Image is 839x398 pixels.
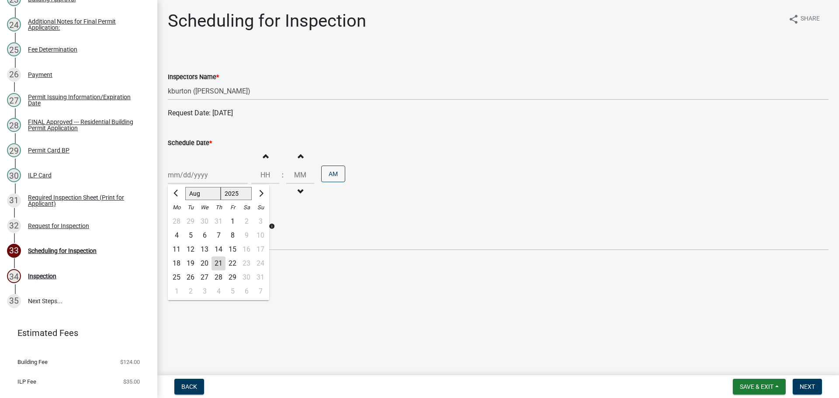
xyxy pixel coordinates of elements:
[211,284,225,298] div: Thursday, September 4, 2025
[168,74,219,80] label: Inspectors Name
[801,14,820,24] span: Share
[198,284,211,298] div: 3
[17,359,48,365] span: Building Fee
[211,284,225,298] div: 4
[7,42,21,56] div: 25
[28,273,56,279] div: Inspection
[7,294,21,308] div: 35
[170,228,184,242] div: 4
[198,270,211,284] div: 27
[7,219,21,233] div: 32
[198,215,211,228] div: Wednesday, July 30, 2025
[28,147,69,153] div: Permit Card BP
[198,242,211,256] div: Wednesday, August 13, 2025
[170,270,184,284] div: 25
[198,256,211,270] div: Wednesday, August 20, 2025
[184,215,198,228] div: Tuesday, July 29, 2025
[184,284,198,298] div: Tuesday, September 2, 2025
[733,379,786,395] button: Save & Exit
[225,201,239,215] div: Fr
[170,270,184,284] div: Monday, August 25, 2025
[211,256,225,270] div: Thursday, August 21, 2025
[225,270,239,284] div: 29
[28,223,89,229] div: Request for Inspection
[225,284,239,298] div: 5
[28,46,77,52] div: Fee Determination
[7,168,21,182] div: 30
[225,228,239,242] div: 8
[198,284,211,298] div: Wednesday, September 3, 2025
[7,269,21,283] div: 34
[211,201,225,215] div: Th
[184,242,198,256] div: Tuesday, August 12, 2025
[253,201,267,215] div: Su
[184,242,198,256] div: 12
[170,284,184,298] div: Monday, September 1, 2025
[279,170,286,180] div: :
[225,284,239,298] div: Friday, September 5, 2025
[171,187,182,201] button: Previous month
[225,215,239,228] div: 1
[211,270,225,284] div: Thursday, August 28, 2025
[225,256,239,270] div: Friday, August 22, 2025
[28,194,143,207] div: Required Inspection Sheet (Print for Applicant)
[170,284,184,298] div: 1
[198,201,211,215] div: We
[225,242,239,256] div: Friday, August 15, 2025
[781,10,827,28] button: shareShare
[168,108,829,118] p: Request Date: [DATE]
[239,201,253,215] div: Sa
[170,215,184,228] div: Monday, July 28, 2025
[225,242,239,256] div: 15
[168,166,248,184] input: mm/dd/yyyy
[800,383,815,390] span: Next
[211,256,225,270] div: 21
[7,324,143,342] a: Estimated Fees
[198,228,211,242] div: 6
[211,270,225,284] div: 28
[255,187,266,201] button: Next month
[225,270,239,284] div: Friday, August 29, 2025
[184,284,198,298] div: 2
[225,228,239,242] div: Friday, August 8, 2025
[17,379,36,384] span: ILP Fee
[184,201,198,215] div: Tu
[28,172,52,178] div: ILP Card
[28,72,52,78] div: Payment
[28,119,143,131] div: FINAL Approved --- Residential Building Permit Application
[198,270,211,284] div: Wednesday, August 27, 2025
[211,242,225,256] div: 14
[184,270,198,284] div: 26
[793,379,822,395] button: Next
[198,228,211,242] div: Wednesday, August 6, 2025
[7,17,21,31] div: 24
[28,94,143,106] div: Permit Issuing Information/Expiration Date
[286,166,314,184] input: Minutes
[168,140,212,146] label: Schedule Date
[211,228,225,242] div: Thursday, August 7, 2025
[198,215,211,228] div: 30
[7,118,21,132] div: 28
[184,270,198,284] div: Tuesday, August 26, 2025
[225,215,239,228] div: Friday, August 1, 2025
[225,256,239,270] div: 22
[7,244,21,258] div: 33
[321,166,345,182] button: AM
[28,18,143,31] div: Additional Notes for Final Permit Application:
[7,143,21,157] div: 29
[184,228,198,242] div: Tuesday, August 5, 2025
[740,383,773,390] span: Save & Exit
[7,194,21,208] div: 31
[181,383,197,390] span: Back
[184,215,198,228] div: 29
[168,10,366,31] h1: Scheduling for Inspection
[170,256,184,270] div: Monday, August 18, 2025
[251,166,279,184] input: Hours
[211,228,225,242] div: 7
[788,14,799,24] i: share
[221,187,252,200] select: Select year
[184,256,198,270] div: Tuesday, August 19, 2025
[7,68,21,82] div: 26
[198,256,211,270] div: 20
[170,256,184,270] div: 18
